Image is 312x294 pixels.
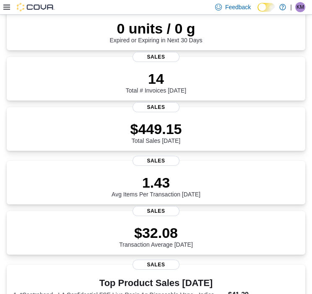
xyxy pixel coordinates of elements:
div: Avg Items Per Transaction [DATE] [112,174,200,198]
span: KM [296,2,304,12]
img: Cova [17,3,55,11]
span: Feedback [225,3,251,11]
p: | [290,2,292,12]
p: $32.08 [119,224,193,241]
div: Kevin McLeod [295,2,305,12]
div: Total # Invoices [DATE] [126,70,186,94]
p: 14 [126,70,186,87]
div: Expired or Expiring in Next 30 Days [110,20,203,44]
h3: Top Product Sales [DATE] [13,278,299,288]
p: 1.43 [112,174,200,191]
span: Sales [133,52,179,62]
div: Total Sales [DATE] [130,121,182,144]
p: 0 units / 0 g [110,20,203,37]
span: Sales [133,260,179,270]
input: Dark Mode [257,3,275,12]
div: Transaction Average [DATE] [119,224,193,248]
span: Sales [133,206,179,216]
span: Sales [133,156,179,166]
span: Sales [133,102,179,112]
p: $449.15 [130,121,182,137]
